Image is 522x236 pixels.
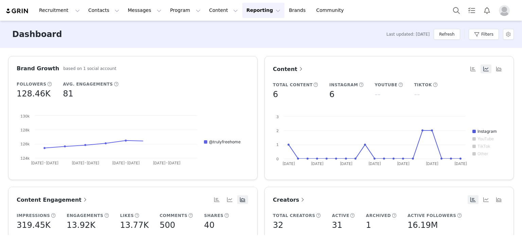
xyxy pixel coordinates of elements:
h5: 6 [273,88,278,101]
h5: 16.19M [407,219,438,231]
h5: based on 1 social account [63,66,116,72]
h5: 13.77K [120,219,149,231]
h5: -- [375,88,380,101]
a: Content [273,65,304,73]
text: [DATE]-[DATE] [31,161,58,165]
h3: Brand Growth [17,65,59,73]
span: Content Engagement [17,197,88,203]
h5: TikTok [414,82,432,88]
text: 1 [276,142,279,147]
h5: Likes [120,213,134,219]
h5: Instagram [329,82,358,88]
text: 130k [20,114,30,119]
text: [DATE] [282,161,295,166]
h5: Total Creators [273,213,315,219]
text: Other [477,151,488,156]
button: Profile [495,5,517,16]
h5: 1 [366,219,371,231]
text: [DATE] [340,161,352,166]
text: 128k [20,128,30,132]
img: grin logo [5,8,29,14]
h5: 128.46K [17,88,51,100]
button: Filters [469,29,499,40]
text: 124k [20,156,30,161]
h5: 31 [332,219,343,231]
a: Creators [273,196,306,204]
text: 126k [20,142,30,146]
text: TikTok [477,144,490,149]
span: Content [273,66,304,72]
button: Content [205,3,242,18]
text: [DATE]-[DATE] [72,161,99,165]
h5: Total Content [273,82,313,88]
span: Creators [273,197,306,203]
a: Content Engagement [17,196,88,204]
h5: 500 [160,219,175,231]
h5: Archived [366,213,391,219]
text: [DATE] [426,161,438,166]
h5: 13.92K [67,219,95,231]
button: Reporting [242,3,284,18]
text: YouTube [477,136,494,141]
h5: 6 [329,88,334,101]
button: Program [166,3,205,18]
h5: 81 [63,88,73,100]
text: 2 [276,128,279,133]
text: 0 [276,157,279,161]
text: [DATE] [397,161,410,166]
button: Refresh [434,29,460,40]
h5: Followers [17,81,46,87]
button: Search [449,3,464,18]
button: Notifications [480,3,494,18]
text: @trulyfreehome [209,139,241,144]
span: Last updated: [DATE] [386,31,430,37]
button: Messages [124,3,166,18]
h5: Impressions [17,213,50,219]
h5: Active Followers [407,213,456,219]
text: [DATE]-[DATE] [112,161,140,165]
h5: -- [414,88,420,101]
text: [DATE] [311,161,324,166]
h5: Shares [204,213,224,219]
a: Brands [285,3,312,18]
a: Tasks [464,3,479,18]
a: Community [312,3,351,18]
h5: Avg. Engagements [63,81,113,87]
text: [DATE] [454,161,467,166]
button: Recruitment [35,3,84,18]
text: 3 [276,114,279,119]
h5: 319.45K [17,219,51,231]
text: Instagram [477,129,497,134]
h3: Dashboard [12,28,62,40]
button: Contacts [84,3,123,18]
h5: YouTube [375,82,397,88]
h5: 32 [273,219,283,231]
img: placeholder-profile.jpg [499,5,510,16]
h5: Comments [160,213,188,219]
text: [DATE]-[DATE] [153,161,180,165]
h5: 40 [204,219,215,231]
h5: Active [332,213,349,219]
text: [DATE] [368,161,381,166]
h5: Engagements [67,213,103,219]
